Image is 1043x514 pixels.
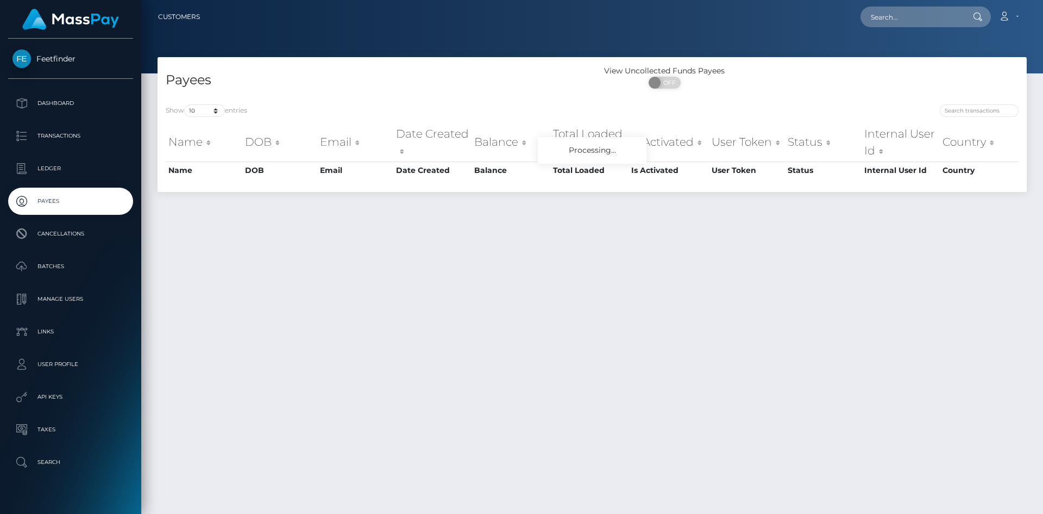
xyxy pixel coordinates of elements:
th: Balance [472,123,550,162]
a: Ledger [8,155,133,182]
select: Showentries [184,104,225,117]
label: Show entries [166,104,247,117]
a: Links [8,318,133,345]
input: Search transactions [940,104,1019,117]
a: User Profile [8,351,133,378]
p: Ledger [12,160,129,177]
p: Dashboard [12,95,129,112]
a: Dashboard [8,90,133,117]
p: API Keys [12,389,129,405]
div: Processing... [538,137,646,164]
a: Batches [8,253,133,280]
p: Taxes [12,422,129,438]
th: Is Activated [629,123,709,162]
th: Internal User Id [862,123,940,162]
a: Cancellations [8,220,133,247]
a: Search [8,449,133,476]
th: Country [940,123,1019,162]
th: Internal User Id [862,162,940,179]
a: Transactions [8,122,133,150]
img: Feetfinder [12,49,31,68]
th: Total Loaded [550,162,629,179]
th: Is Activated [629,162,709,179]
h4: Payees [166,71,584,90]
a: API Keys [8,383,133,411]
th: Name [166,123,242,162]
th: DOB [242,162,317,179]
a: Payees [8,188,133,215]
p: Manage Users [12,291,129,307]
a: Taxes [8,416,133,443]
p: Cancellations [12,226,129,242]
a: Customers [158,5,200,28]
th: Name [166,162,242,179]
th: Email [317,123,393,162]
div: View Uncollected Funds Payees [592,65,737,77]
span: OFF [655,77,682,89]
th: Date Created [393,123,472,162]
img: MassPay Logo [22,9,119,30]
th: User Token [709,123,785,162]
input: Search... [860,7,963,27]
p: Batches [12,258,129,275]
th: Email [317,162,393,179]
a: Manage Users [8,286,133,313]
th: Balance [472,162,550,179]
th: Date Created [393,162,472,179]
p: Search [12,454,129,470]
p: Links [12,324,129,340]
th: Status [785,123,862,162]
span: Feetfinder [8,54,133,64]
p: User Profile [12,356,129,373]
th: Total Loaded [550,123,629,162]
th: Country [940,162,1019,179]
th: DOB [242,123,317,162]
th: Status [785,162,862,179]
p: Payees [12,193,129,209]
th: User Token [709,162,785,179]
p: Transactions [12,128,129,144]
